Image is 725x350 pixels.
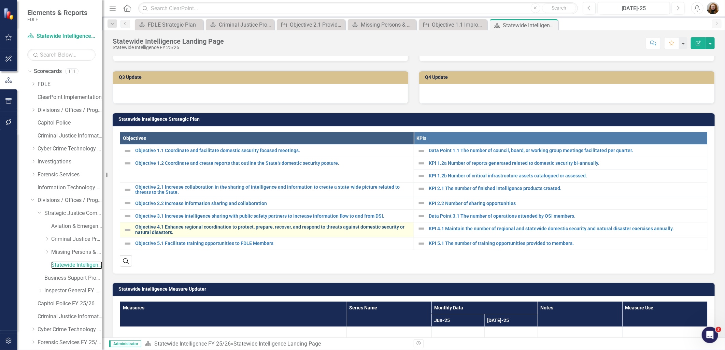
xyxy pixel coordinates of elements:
img: Not Defined [124,239,132,248]
div: Missing Persons & Offender Enforcement Landing Page [361,20,414,29]
h3: Statewide Intelligence Measure Updater [118,287,711,292]
div: Objective 1.1 Improve information in offender registries [432,20,485,29]
img: Not Defined [124,186,132,194]
a: Objective 2.1 Increase collaboration in the sharing of intelligence and information to create a s... [135,185,410,195]
div: Statewide Intelligence Landing Page [233,340,321,347]
a: Objective 1.2 Coordinate and create reports that outline the State’s domestic security posture. [135,161,410,166]
a: Statewide Intelligence FY 25/26 [51,261,102,269]
h3: Statewide Intelligence Strategic Plan [118,117,711,122]
a: KPI 4.1 Maintain the number of regional and statewide domestic security and natural disaster exer... [429,226,704,231]
img: Not Defined [124,199,132,207]
small: FDLE [27,17,87,22]
td: Double-Click to Edit Right Click for Context Menu [120,222,414,237]
td: Double-Click to Edit Right Click for Context Menu [414,170,708,182]
a: Statewide Intelligence FY 25/26 [154,340,231,347]
img: Not Defined [124,212,132,220]
iframe: Intercom live chat [702,327,718,343]
img: Not Defined [417,185,426,193]
a: KPI 2.1 The number of finished intelligence products created. [429,186,704,191]
a: Divisions / Offices / Programs [38,106,102,114]
a: KPI 1.2a Number of reports generated related to domestic security bi-annually. [429,161,704,166]
a: Inspector General FY 25/26 [44,287,102,295]
a: Criminal Justice Information Services FY 25/26 [38,313,102,321]
h3: Q3 Update [119,75,405,80]
a: Forensic Services [38,171,102,179]
a: Forensic Services FY 25/26 [38,339,102,347]
a: Cyber Crime Technology & Telecommunications FY25/26 [38,326,102,334]
a: Missing Persons & Offender Enforcement Landing Page [350,20,414,29]
td: Double-Click to Edit Right Click for Context Menu [414,222,708,237]
div: Criminal Justice Professionalism, Standards & Training Services Landing Page [219,20,272,29]
div: 111 [65,69,79,74]
a: Business Support Program FY 25/26 [44,274,102,282]
img: Not Defined [124,226,132,234]
img: Jennifer Siddoway [707,2,719,14]
h3: Q4 Update [425,75,711,80]
img: Not Defined [417,159,426,167]
a: Data Point 1.1 The number of council, board, or working group meetings facilitated per quarter. [429,148,704,153]
a: Criminal Justice Professionalism, Standards & Training Services Landing Page [208,20,272,29]
a: FDLE [38,81,102,88]
a: Missing Persons & Offender Enforcement FY 25/26 [51,248,102,256]
div: [DATE]-25 [600,4,668,13]
div: » [145,340,409,348]
a: Objective 5.1 Facilitate training opportunities to FDLE Members [135,241,410,246]
a: Objective 3.1 Increase intelligence sharing with public safety partners to increase information f... [135,214,410,219]
a: ClearPoint Implementation [38,93,102,101]
a: KPI 5.1 The number of training opportunities provided to members. [429,241,704,246]
span: Search [552,5,566,11]
span: 2 [716,327,721,332]
td: Double-Click to Edit Right Click for Context Menu [414,157,708,170]
a: Scorecards [34,68,62,75]
img: Not Defined [124,159,132,167]
a: KPI 1.2b Number of critical infrastructure assets catalogued or assessed. [429,173,704,178]
td: Double-Click to Edit Right Click for Context Menu [414,197,708,210]
img: Not Defined [417,212,426,220]
div: Statewide Intelligence FY 25/26 [113,45,224,50]
img: Not Defined [417,147,426,155]
input: Search Below... [27,49,96,61]
a: Cyber Crime Technology & Telecommunications [38,145,102,153]
img: Not Defined [124,147,132,155]
a: Investigations [38,158,102,166]
img: Not Defined [417,239,426,248]
td: Double-Click to Edit Right Click for Context Menu [414,182,708,197]
a: Objective 2.2 Increase information sharing and collaboration [135,201,410,206]
td: Double-Click to Edit Right Click for Context Menu [120,237,414,250]
input: Search ClearPoint... [138,2,578,14]
a: Objective 2.1 Provide access to emerging drug trends through CJP's mission with the Medical Exami... [279,20,343,29]
a: Objective 4.1 Enhance regional coordination to protect, prepare, recover, and respond to threats ... [135,224,410,235]
a: Objective 1.1 Coordinate and facilitate domestic security focused meetings. [135,148,410,153]
a: FDLE Strategic Plan [137,20,201,29]
img: ClearPoint Strategy [3,8,15,20]
a: Capitol Police FY 25/26 [38,300,102,308]
span: Administrator [109,340,141,347]
div: Statewide Intelligence Landing Page [113,38,224,45]
td: Double-Click to Edit Right Click for Context Menu [120,144,414,157]
button: Search [542,3,576,13]
td: Double-Click to Edit Right Click for Context Menu [120,157,414,182]
a: Statewide Intelligence FY 25/26 [27,32,96,40]
div: FDLE Strategic Plan [148,20,201,29]
img: Not Defined [417,199,426,207]
a: Capitol Police [38,119,102,127]
a: Information Technology Services [38,184,102,192]
a: KPI 2.2 Number of sharing opportunities [429,201,704,206]
a: Criminal Justice Information Services [38,132,102,140]
button: [DATE]-25 [598,2,670,14]
td: Double-Click to Edit Right Click for Context Menu [414,144,708,157]
a: Criminal Justice Professionalism, Standards & Training Services FY 25/26 [51,235,102,243]
td: Double-Click to Edit Right Click for Context Menu [414,210,708,222]
div: Objective 2.1 Provide access to emerging drug trends through CJP's mission with the Medical Exami... [290,20,343,29]
a: Objective 1.1 Improve information in offender registries [421,20,485,29]
td: Double-Click to Edit Right Click for Context Menu [120,197,414,210]
img: Not Defined [417,172,426,180]
span: Elements & Reports [27,9,87,17]
td: Double-Click to Edit Right Click for Context Menu [120,182,414,197]
td: Double-Click to Edit Right Click for Context Menu [414,237,708,250]
a: Data Point 3.1 The number of operations attended by OSI members. [429,214,704,219]
a: Divisions / Offices / Programs FY 25/26 [38,196,102,204]
img: Not Defined [417,224,426,233]
a: Strategic Justice Command FY 25/26 [44,209,102,217]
